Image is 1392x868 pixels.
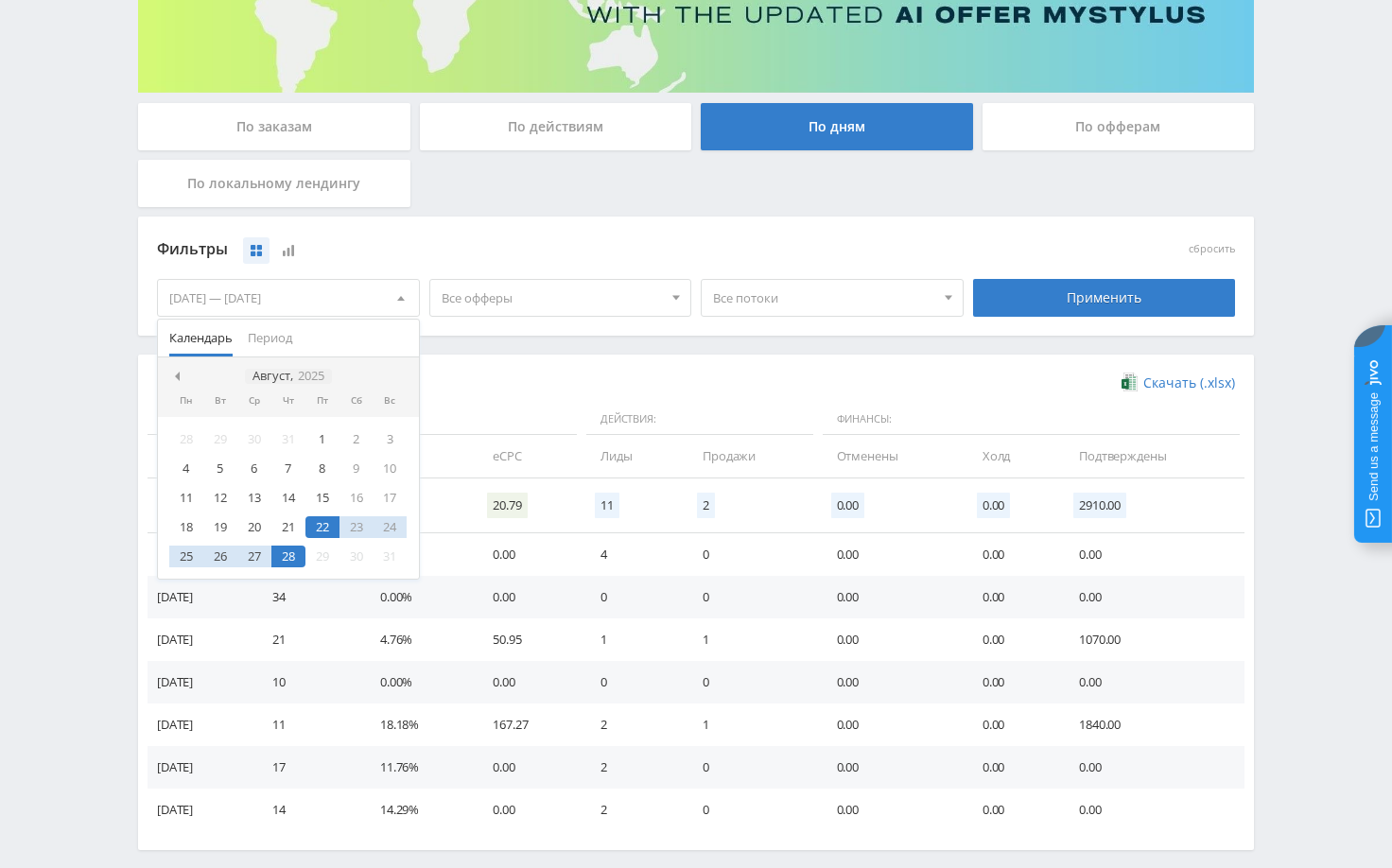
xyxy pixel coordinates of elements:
[203,395,237,407] div: Вт
[818,789,964,831] td: 0.00
[162,320,240,356] button: Календарь
[582,435,684,477] td: Лиды
[1060,746,1244,789] td: 0.00
[1060,789,1244,831] td: 0.00
[973,279,1236,317] div: Применить
[474,533,582,576] td: 0.00
[339,395,374,407] div: Сб
[684,746,817,789] td: 0
[684,533,817,576] td: 0
[305,428,339,450] div: 1
[158,280,419,316] div: [DATE] — [DATE]
[361,703,474,746] td: 18.18%
[298,369,324,383] i: 2025
[374,458,408,479] div: 10
[253,576,361,618] td: 34
[361,576,474,618] td: 0.00%
[305,516,339,538] div: 22
[983,103,1255,150] div: По офферам
[305,487,339,509] div: 15
[818,703,964,746] td: 0.00
[203,428,237,450] div: 29
[964,789,1060,831] td: 0.00
[818,435,964,477] td: Отменены
[253,661,361,703] td: 10
[374,395,408,407] div: Вс
[271,546,305,567] div: 28
[474,661,582,703] td: 0.00
[374,516,408,538] div: 24
[169,395,203,407] div: Пн
[203,487,237,509] div: 12
[684,661,817,703] td: 0
[474,746,582,789] td: 0.00
[339,428,374,450] div: 2
[374,487,408,509] div: 17
[203,516,237,538] div: 19
[964,703,1060,746] td: 0.00
[684,618,817,661] td: 1
[361,789,474,831] td: 14.29%
[169,516,203,538] div: 18
[253,703,361,746] td: 11
[169,320,233,356] span: Календарь
[237,395,271,407] div: Ср
[582,703,684,746] td: 2
[237,516,271,538] div: 20
[684,435,817,477] td: Продажи
[442,280,663,316] span: Все офферы
[818,661,964,703] td: 0.00
[148,576,253,618] td: [DATE]
[818,533,964,576] td: 0.00
[339,487,374,509] div: 16
[339,546,374,567] div: 30
[237,546,271,567] div: 27
[474,435,582,477] td: eCPC
[169,546,203,567] div: 25
[474,618,582,661] td: 50.95
[1060,435,1244,477] td: Подтверждены
[253,746,361,789] td: 17
[474,703,582,746] td: 167.27
[818,746,964,789] td: 0.00
[271,516,305,538] div: 21
[203,458,237,479] div: 5
[582,661,684,703] td: 0
[474,789,582,831] td: 0.00
[271,487,305,509] div: 14
[1073,493,1126,518] span: 2910.00
[964,533,1060,576] td: 0.00
[237,487,271,509] div: 13
[237,428,271,450] div: 30
[977,493,1010,518] span: 0.00
[374,428,408,450] div: 3
[253,618,361,661] td: 21
[148,478,253,533] td: Итого:
[253,789,361,831] td: 14
[148,661,253,703] td: [DATE]
[339,458,374,479] div: 9
[818,576,964,618] td: 0.00
[240,320,300,356] button: Период
[586,404,812,436] span: Действия:
[823,404,1241,436] span: Финансы:
[374,546,408,567] div: 31
[361,746,474,789] td: 11.76%
[271,458,305,479] div: 7
[831,493,864,518] span: 0.00
[148,533,253,576] td: [DATE]
[1060,661,1244,703] td: 0.00
[237,458,271,479] div: 6
[684,703,817,746] td: 1
[361,618,474,661] td: 4.76%
[339,516,374,538] div: 23
[271,428,305,450] div: 31
[474,576,582,618] td: 0.00
[1060,703,1244,746] td: 1840.00
[148,435,253,477] td: Дата
[148,789,253,831] td: [DATE]
[361,661,474,703] td: 0.00%
[701,103,973,150] div: По дням
[169,428,203,450] div: 28
[582,533,684,576] td: 4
